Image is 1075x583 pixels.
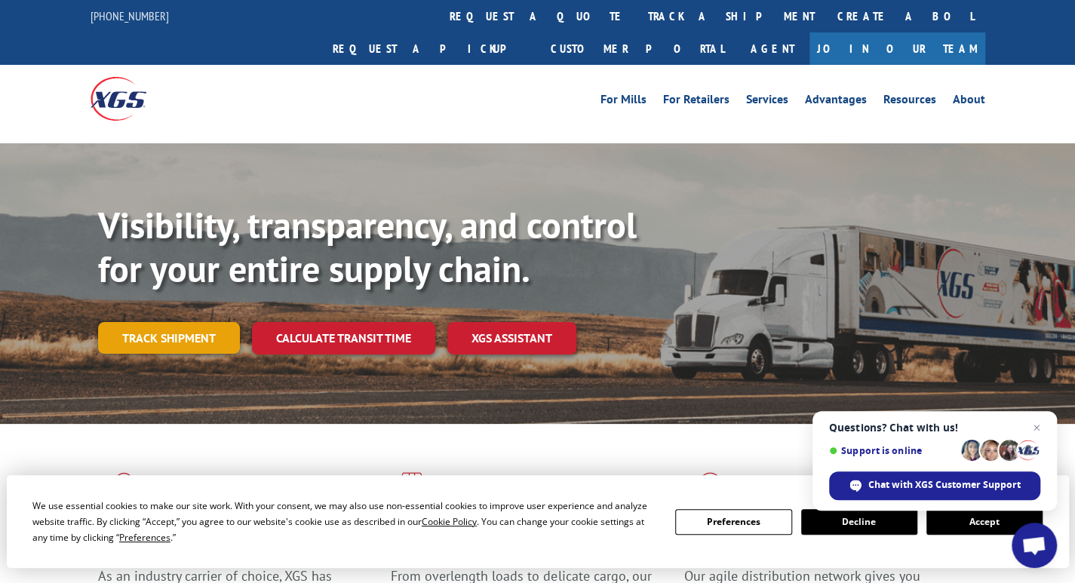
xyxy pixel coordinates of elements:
[252,322,435,354] a: Calculate transit time
[1012,523,1057,568] div: Open chat
[883,94,936,110] a: Resources
[805,94,867,110] a: Advantages
[98,201,637,292] b: Visibility, transparency, and control for your entire supply chain.
[868,478,1021,492] span: Chat with XGS Customer Support
[663,94,729,110] a: For Retailers
[809,32,985,65] a: Join Our Team
[98,322,240,354] a: Track shipment
[675,509,791,535] button: Preferences
[801,509,917,535] button: Decline
[98,472,145,511] img: xgs-icon-total-supply-chain-intelligence-red
[119,531,170,544] span: Preferences
[539,32,736,65] a: Customer Portal
[91,8,169,23] a: [PHONE_NUMBER]
[684,472,736,511] img: xgs-icon-flagship-distribution-model-red
[829,445,956,456] span: Support is online
[926,509,1043,535] button: Accept
[746,94,788,110] a: Services
[953,94,985,110] a: About
[1027,419,1046,437] span: Close chat
[736,32,809,65] a: Agent
[7,475,1069,568] div: Cookie Consent Prompt
[422,515,477,528] span: Cookie Policy
[391,472,426,511] img: xgs-icon-focused-on-flooring-red
[829,471,1040,500] div: Chat with XGS Customer Support
[600,94,647,110] a: For Mills
[32,498,657,545] div: We use essential cookies to make our site work. With your consent, we may also use non-essential ...
[321,32,539,65] a: Request a pickup
[447,322,576,354] a: XGS ASSISTANT
[829,422,1040,434] span: Questions? Chat with us!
